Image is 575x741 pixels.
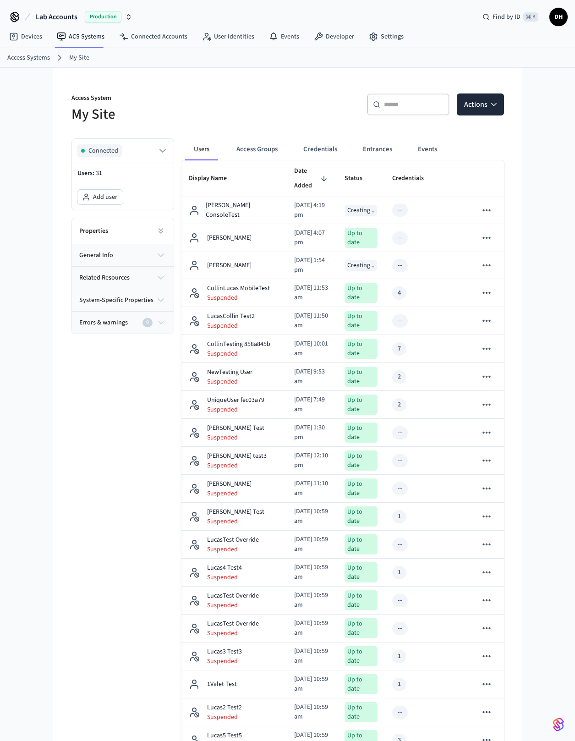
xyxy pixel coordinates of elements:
div: 7 [398,344,401,354]
div: -- [398,428,402,438]
span: Date Added [294,164,330,193]
div: 2 [398,372,401,382]
a: Devices [2,28,49,45]
p: Suspended [207,321,255,330]
p: Suspended [207,601,259,610]
p: [DATE] 11:50 am [294,311,330,330]
p: [DATE] 10:59 am [294,619,330,638]
p: Suspended [207,713,242,722]
p: Suspended [207,461,267,470]
button: Events [411,138,444,160]
div: -- [398,205,402,215]
div: -- [398,708,402,717]
p: [DATE] 11:53 am [294,283,330,302]
span: DH [550,9,567,25]
div: Up to date [345,367,378,387]
div: Up to date [345,702,378,722]
span: Connected [88,146,118,155]
img: SeamLogoGradient.69752ec5.svg [553,717,564,732]
div: Up to date [345,339,378,359]
h2: Properties [79,226,108,236]
div: Up to date [345,283,378,303]
p: Suspended [207,629,259,638]
p: NewTesting User [207,368,252,377]
p: Lucas3 Test3 [207,647,242,657]
button: Users [185,138,218,160]
p: [DATE] 10:59 am [294,507,330,526]
p: [DATE] 10:59 am [294,675,330,694]
p: Suspended [207,433,264,442]
div: 1 [398,512,401,521]
p: Suspended [207,545,259,554]
div: -- [398,233,402,243]
p: [DATE] 10:59 am [294,591,330,610]
div: 2 [398,400,401,410]
p: [PERSON_NAME] test3 [207,451,267,461]
div: -- [398,624,402,633]
div: Up to date [345,534,378,554]
div: Up to date [345,646,378,666]
button: DH [549,8,568,26]
a: My Site [69,53,89,63]
span: Lab Accounts [36,11,77,22]
p: Lucas2 Test2 [207,703,242,713]
button: Add user [77,190,123,204]
button: system-specific properties [72,289,174,311]
div: -- [398,540,402,549]
p: Suspended [207,657,242,666]
span: Production [85,11,121,23]
span: Add user [93,192,117,202]
div: Up to date [345,478,378,499]
p: Suspended [207,489,252,498]
button: Connected [77,144,168,157]
p: Suspended [207,349,270,358]
div: -- [398,261,402,270]
div: 1 [398,568,401,577]
span: system-specific properties [79,296,153,305]
a: Events [262,28,307,45]
div: 4 [398,288,401,298]
p: [DATE] 10:59 am [294,535,330,554]
div: Find by ID⌘ K [475,9,546,25]
p: [PERSON_NAME] Test [207,423,264,433]
p: [PERSON_NAME] Test [207,507,264,517]
div: 0 [142,318,153,327]
p: Suspended [207,405,264,414]
a: Settings [361,28,411,45]
button: Credentials [296,138,345,160]
span: ⌘ K [523,12,538,22]
p: 1Valet Test [207,680,237,689]
button: Actions [457,93,504,115]
p: Suspended [207,293,270,302]
p: Access System [71,93,282,105]
button: related resources [72,267,174,289]
button: Access Groups [229,138,285,160]
div: Up to date [345,395,378,415]
button: general info [72,244,174,266]
p: [DATE] 10:59 am [294,647,330,666]
a: Connected Accounts [112,28,195,45]
p: [DATE] 11:10 am [294,479,330,498]
span: general info [79,251,113,260]
p: LucasCollin Test2 [207,312,255,321]
p: [PERSON_NAME] [207,479,252,489]
div: Up to date [345,562,378,582]
span: Errors & warnings [79,318,128,328]
p: [DATE] 9:53 am [294,367,330,386]
p: CollinLucas MobileTest [207,284,270,293]
a: ACS Systems [49,28,112,45]
div: 1 [398,652,401,661]
span: 31 [96,169,102,178]
div: Up to date [345,674,378,694]
p: [DATE] 10:01 am [294,339,330,358]
p: Lucas5 Test5 [207,731,242,741]
span: Status [345,171,374,186]
div: -- [398,596,402,605]
div: Up to date [345,506,378,527]
span: Credentials [392,171,436,186]
div: 1 [398,680,401,689]
p: Suspended [207,573,242,582]
div: Up to date [345,618,378,638]
p: LucasTest Override [207,535,259,545]
p: [DATE] 1:30 pm [294,423,330,442]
